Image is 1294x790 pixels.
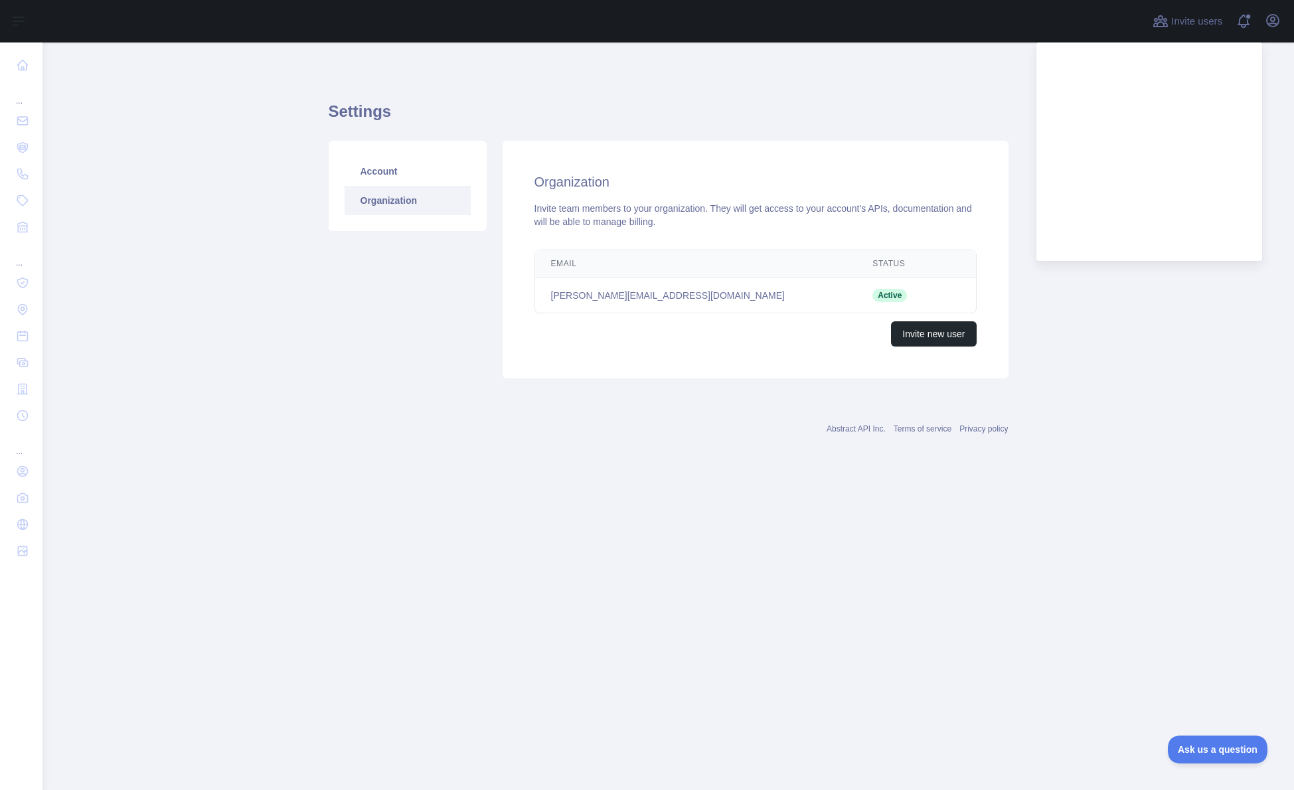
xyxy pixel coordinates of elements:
[894,424,951,434] a: Terms of service
[827,424,886,434] a: Abstract API Inc.
[1171,14,1222,29] span: Invite users
[11,430,32,457] div: ...
[535,250,857,277] th: Email
[891,321,976,347] button: Invite new user
[345,186,471,215] a: Organization
[872,289,907,302] span: Active
[535,277,857,313] td: [PERSON_NAME][EMAIL_ADDRESS][DOMAIN_NAME]
[345,157,471,186] a: Account
[11,242,32,268] div: ...
[856,250,937,277] th: Status
[11,80,32,106] div: ...
[329,101,1009,133] h1: Settings
[959,424,1008,434] a: Privacy policy
[534,173,977,191] h2: Organization
[1150,11,1225,32] button: Invite users
[534,202,977,228] div: Invite team members to your organization. They will get access to your account's APIs, documentat...
[1168,736,1267,763] iframe: Toggle Customer Support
